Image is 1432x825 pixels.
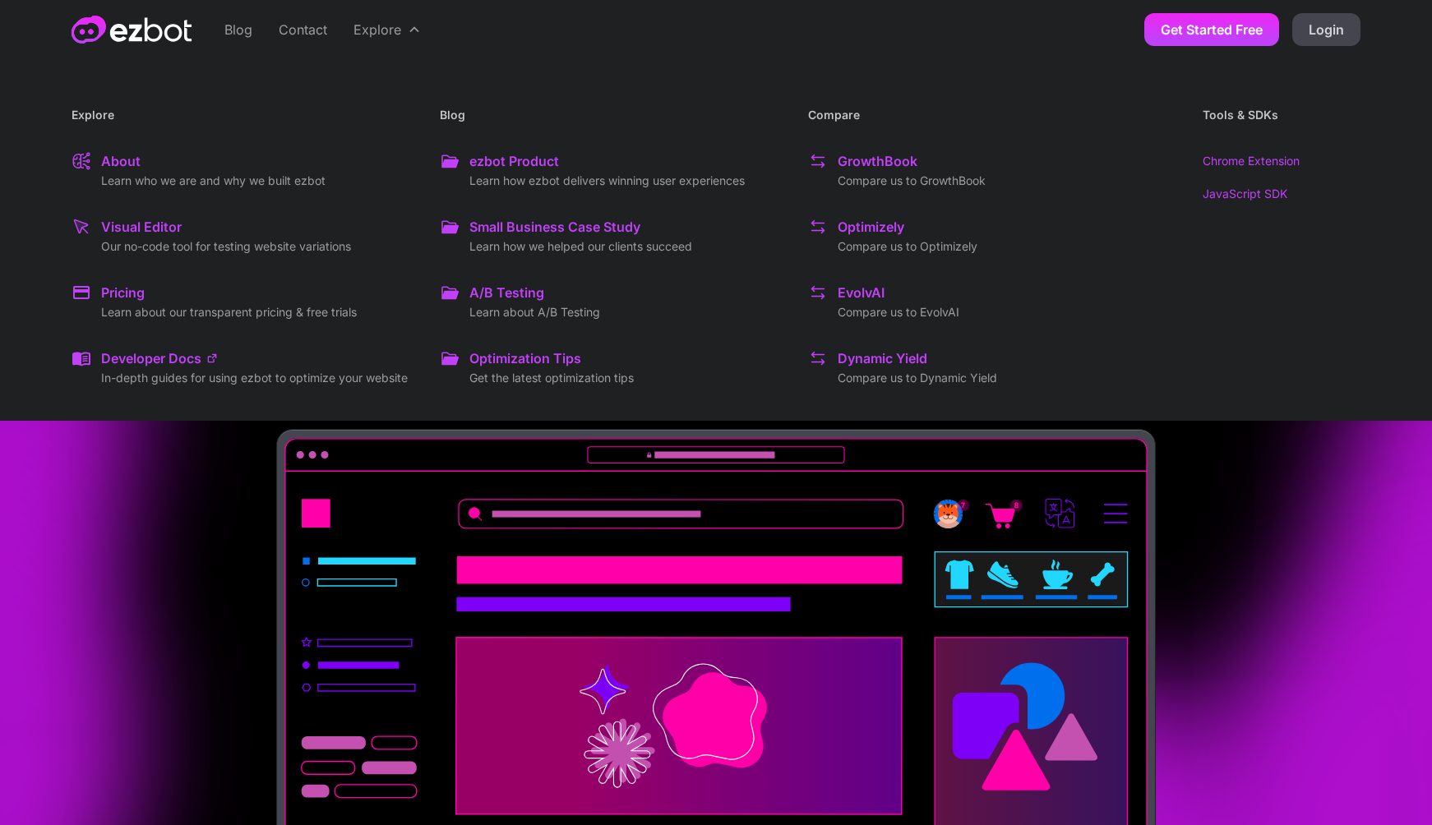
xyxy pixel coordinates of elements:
a: Chrome Extension [1203,151,1360,171]
a: EvolvAICompare us to EvolvAI [808,276,1150,329]
a: Dynamic YieldCompare us to Dynamic Yield [808,342,1150,394]
p: In-depth guides for using ezbot to optimize your website [101,368,408,388]
div: About [101,151,141,171]
div: Developer Docs [101,348,201,368]
p: Learn about A/B Testing [469,302,600,322]
div: Dynamic Yield [838,348,927,368]
h4: Tools & SDKs [1203,99,1278,131]
a: OptimizelyCompare us to Optimizely [808,210,1150,263]
a: Small Business Case StudyLearn how we helped our clients succeed [440,210,782,263]
p: Compare us to Dynamic Yield [838,368,997,388]
a: ezbot ProductLearn how ezbot delivers winning user experiences [440,145,782,197]
p: Get the latest optimization tips [469,368,634,388]
p: Learn about our transparent pricing & free trials [101,302,357,322]
a: Developer DocsIn-depth guides for using ezbot to optimize your website [72,342,413,394]
div: EvolvAI [838,283,885,302]
h4: Compare [808,99,1150,131]
p: Learn how ezbot delivers winning user experiences [469,171,745,191]
div: Small Business Case Study [469,217,640,237]
a: Optimization TipsGet the latest optimization tips [440,342,782,394]
div: Explore [353,20,401,39]
h4: Explore [72,99,413,131]
a: Visual EditorOur no-code tool for testing website variations [72,210,413,263]
p: Learn how we helped our clients succeed [469,237,692,256]
a: PricingLearn about our transparent pricing & free trials [72,276,413,329]
a: JavaScript SDK [1203,184,1360,204]
p: Our no-code tool for testing website variations [101,237,351,256]
div: Visual Editor [101,217,182,237]
h4: Blog [440,99,782,131]
div: Optimization Tips [469,348,581,368]
p: Compare us to GrowthBook [838,171,986,191]
a: Login [1292,13,1360,46]
div: Pricing [101,283,145,302]
p: Learn who we are and why we built ezbot [101,171,326,191]
a: Get Started Free [1144,13,1279,46]
p: Compare us to Optimizely [838,237,977,256]
div: A/B Testing [469,283,544,302]
a: AboutLearn who we are and why we built ezbot [72,145,413,197]
a: home [72,16,192,44]
a: A/B TestingLearn about A/B Testing [440,276,782,329]
p: Compare us to EvolvAI [838,302,959,322]
div: Optimizely [838,217,904,237]
div: GrowthBook [838,151,917,171]
a: GrowthBookCompare us to GrowthBook [808,145,1150,197]
div: ezbot Product [469,151,559,171]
